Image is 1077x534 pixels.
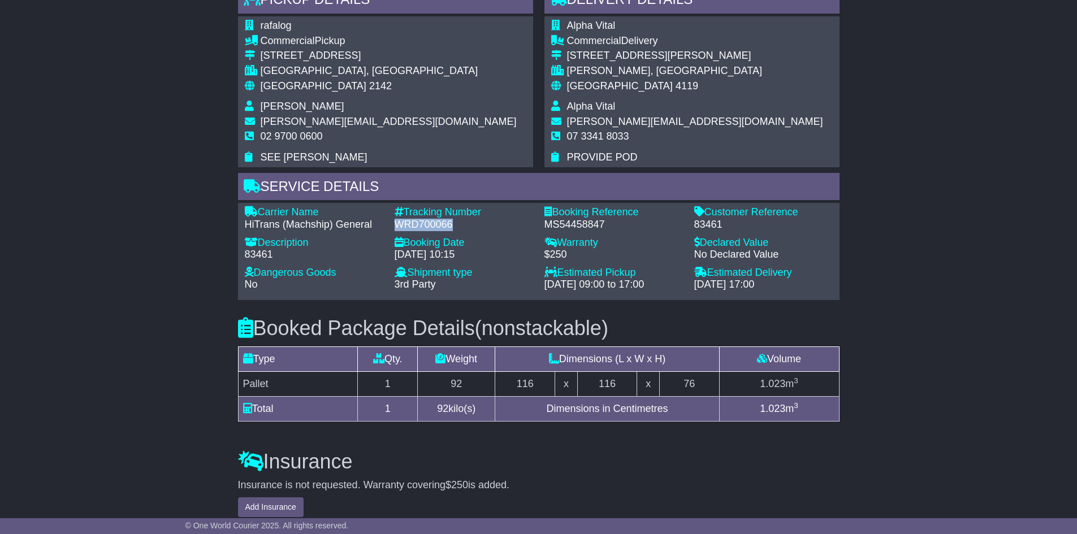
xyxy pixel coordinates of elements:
div: [PERSON_NAME], [GEOGRAPHIC_DATA] [567,65,823,77]
span: [PERSON_NAME][EMAIL_ADDRESS][DOMAIN_NAME] [567,116,823,127]
span: 2142 [369,80,392,92]
div: Dangerous Goods [245,267,383,279]
td: Pallet [238,371,358,396]
td: 116 [577,371,637,396]
td: Dimensions (L x W x H) [495,346,719,371]
span: [PERSON_NAME] [261,101,344,112]
td: Type [238,346,358,371]
span: 1.023 [760,378,785,389]
td: m [719,371,839,396]
td: Total [238,396,358,421]
div: WRD700066 [395,219,533,231]
div: No Declared Value [694,249,833,261]
span: rafalog [261,20,292,31]
div: Estimated Pickup [544,267,683,279]
span: © One World Courier 2025. All rights reserved. [185,521,349,530]
sup: 3 [794,376,798,385]
div: Pickup [261,35,517,47]
span: (nonstackable) [475,316,608,340]
span: 07 3341 8033 [567,131,629,142]
div: [GEOGRAPHIC_DATA], [GEOGRAPHIC_DATA] [261,65,517,77]
div: [DATE] 09:00 to 17:00 [544,279,683,291]
div: Tracking Number [395,206,533,219]
td: Weight [418,346,495,371]
td: Volume [719,346,839,371]
div: Description [245,237,383,249]
div: Carrier Name [245,206,383,219]
td: 92 [418,371,495,396]
span: $250 [445,479,468,490]
div: $250 [544,249,683,261]
button: Add Insurance [238,497,304,517]
td: 1 [358,371,418,396]
span: Alpha Vital [567,20,616,31]
div: HiTrans (Machship) General [245,219,383,231]
span: 02 9700 0600 [261,131,323,142]
td: 76 [659,371,719,396]
span: No [245,279,258,290]
div: [DATE] 10:15 [395,249,533,261]
td: m [719,396,839,421]
div: Declared Value [694,237,833,249]
span: Alpha Vital [567,101,616,112]
div: [STREET_ADDRESS][PERSON_NAME] [567,50,823,62]
td: x [637,371,659,396]
span: 3rd Party [395,279,436,290]
td: 1 [358,396,418,421]
div: Booking Reference [544,206,683,219]
div: MS54458847 [544,219,683,231]
div: 83461 [694,219,833,231]
span: Commercial [567,35,621,46]
div: Customer Reference [694,206,833,219]
div: Delivery [567,35,823,47]
div: Insurance is not requested. Warranty covering is added. [238,479,840,492]
div: [DATE] 17:00 [694,279,833,291]
div: [STREET_ADDRESS] [261,50,517,62]
div: 83461 [245,249,383,261]
h3: Insurance [238,450,840,473]
sup: 3 [794,401,798,410]
div: Shipment type [395,267,533,279]
div: Booking Date [395,237,533,249]
div: Service Details [238,173,840,203]
span: 4119 [676,80,698,92]
div: Estimated Delivery [694,267,833,279]
span: [GEOGRAPHIC_DATA] [567,80,673,92]
div: Warranty [544,237,683,249]
h3: Booked Package Details [238,317,840,340]
span: Commercial [261,35,315,46]
span: 92 [437,403,448,414]
span: [PERSON_NAME][EMAIL_ADDRESS][DOMAIN_NAME] [261,116,517,127]
td: Dimensions in Centimetres [495,396,719,421]
span: 1.023 [760,403,785,414]
td: kilo(s) [418,396,495,421]
span: SEE [PERSON_NAME] [261,151,367,163]
td: x [555,371,577,396]
span: PROVIDE POD [567,151,638,163]
span: [GEOGRAPHIC_DATA] [261,80,366,92]
td: 116 [495,371,555,396]
td: Qty. [358,346,418,371]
